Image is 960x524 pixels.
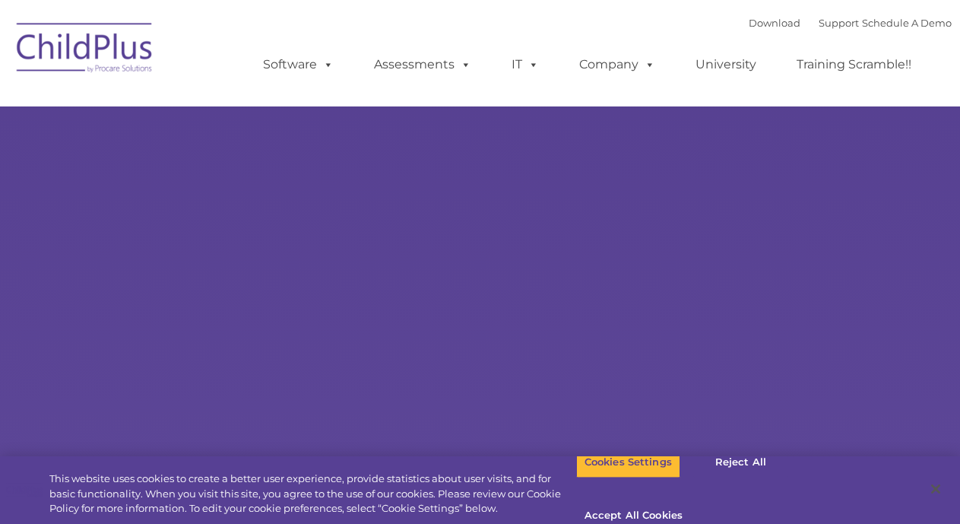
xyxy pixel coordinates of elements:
button: Close [919,472,952,506]
a: Company [564,49,670,80]
a: Download [749,17,800,29]
a: University [680,49,771,80]
button: Reject All [693,446,788,478]
button: Cookies Settings [576,446,680,478]
a: Schedule A Demo [862,17,952,29]
div: This website uses cookies to create a better user experience, provide statistics about user visit... [49,472,576,516]
a: Software [248,49,349,80]
img: ChildPlus by Procare Solutions [9,12,161,88]
a: Assessments [359,49,486,80]
font: | [749,17,952,29]
a: Support [819,17,859,29]
a: IT [496,49,554,80]
a: Training Scramble!! [781,49,927,80]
